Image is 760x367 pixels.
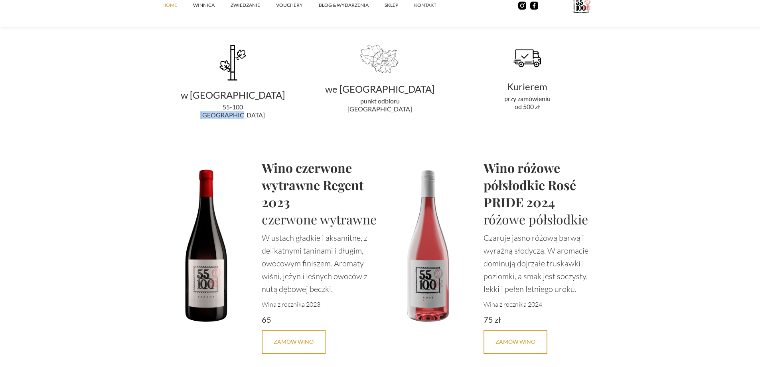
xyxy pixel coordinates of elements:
div: punkt odbioru [GEOGRAPHIC_DATA] [310,97,450,113]
div: w [GEOGRAPHIC_DATA] [162,91,303,99]
p: Czaruje jasno różową barwą i wyraźną słodyczą. W aromacie dominują dojrzałe truskawki i poziomki,... [484,232,602,296]
h1: różowe półsłodkie [484,210,602,228]
a: Zamów Wino [262,330,326,354]
p: W ustach gładkie i aksamitne, z delikatnymi taninami i długim, owocowym finiszem. Aromaty wiśni, ... [262,232,380,296]
h1: czerwone wytrawne [262,210,380,228]
p: Wina z rocznika 2023 [262,300,380,309]
div: 75 zł [484,313,602,326]
div: we [GEOGRAPHIC_DATA] [310,85,450,93]
div: przy zamówieniu od 500 zł [457,95,598,111]
h1: Wino czerwone wytrawne Regent 2023 [262,159,380,210]
div: 55-100 [GEOGRAPHIC_DATA] [162,103,303,119]
div: 65 [262,313,380,326]
h1: Wino różowe półsłodkie Rosé PRIDE 2024 [484,159,602,210]
p: Wina z rocznika 2024 [484,300,602,309]
div: Kurierem [457,83,598,91]
a: Zamów Wino [484,330,547,354]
